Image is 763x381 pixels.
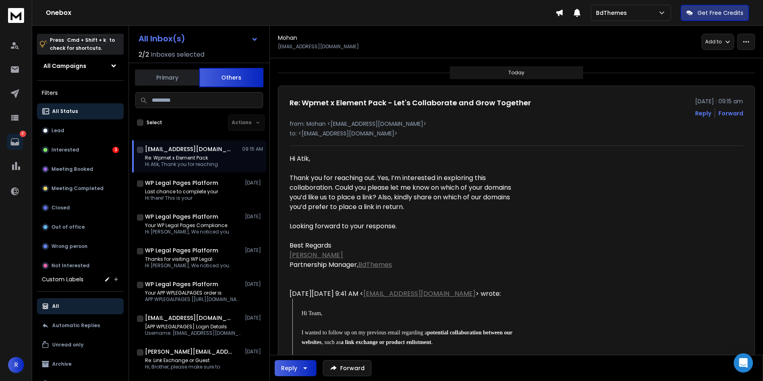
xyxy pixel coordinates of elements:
button: Interested3 [37,142,124,158]
h3: Filters [37,87,124,98]
p: Automatic Replies [52,322,100,329]
strong: a link exchange or product enlistment [341,339,431,345]
h1: Mohan [278,34,297,42]
p: Username: [EMAIL_ADDRESS][DOMAIN_NAME] To set your [145,330,241,336]
button: All Campaigns [37,58,124,74]
p: Unread only [52,342,84,348]
div: Best Regards [290,241,524,250]
h1: WP Legal Pages Platform [145,246,218,254]
button: R [8,357,24,373]
p: [DATE] [245,180,263,186]
p: Not Interested [51,262,90,269]
button: All Status [37,103,124,119]
p: Hi there! This is your [145,195,218,201]
p: All Status [52,108,78,115]
button: Out of office [37,219,124,235]
p: BdThemes [596,9,630,17]
p: Hi [PERSON_NAME], We noticed you [145,229,229,235]
p: Today [508,70,524,76]
button: All [37,298,124,314]
button: Meeting Completed [37,180,124,197]
button: Closed [37,200,124,216]
p: from: Mohan <[EMAIL_ADDRESS][DOMAIN_NAME]> [290,120,743,128]
p: 09:15 AM [242,146,263,152]
a: [EMAIL_ADDRESS][DOMAIN_NAME] [363,289,475,298]
h1: [PERSON_NAME][EMAIL_ADDRESS][DOMAIN_NAME] [145,348,233,356]
img: logo [8,8,24,23]
button: Unread only [37,337,124,353]
h1: WP Legal Pages Platform [145,179,218,187]
p: Hi [PERSON_NAME], We noticed you [145,262,229,269]
a: 3 [7,134,23,150]
p: Meeting Completed [51,185,104,192]
h1: Onebox [46,8,555,18]
h1: Re: Wpmet x Element Pack - Let's Collaborate and Grow Together [290,97,531,109]
div: Hi Atik, [290,154,524,164]
p: 3 [20,131,26,137]
p: Archive [52,361,71,367]
button: Get Free Credits [681,5,749,21]
p: [EMAIL_ADDRESS][DOMAIN_NAME] [278,43,359,50]
p: Add to [705,39,722,45]
p: Your APP WPLEGALPAGES order is [145,290,241,296]
h1: All Campaigns [43,62,86,70]
button: Wrong person [37,238,124,254]
span: 2 / 2 [139,50,149,59]
p: [DATE] [245,247,263,254]
div: Forward [718,109,743,117]
p: Meeting Booked [51,166,93,172]
p: Closed [51,205,70,211]
span: Hi Team, [302,310,322,316]
button: Others [199,68,263,87]
span: Cmd + Shift + k [66,35,107,45]
div: Looking forward to your response. [290,221,524,231]
h1: [EMAIL_ADDRESS][DOMAIN_NAME] [145,145,233,153]
button: Reply [695,109,711,117]
a: BdThemes [358,260,392,269]
p: [DATE] [245,213,263,220]
p: Wrong person [51,243,88,250]
div: [DATE][DATE] 9:41 AM < > wrote: [290,289,524,299]
button: Lead [37,123,124,139]
h1: WP Legal Pages Platform [145,280,218,288]
h1: [EMAIL_ADDRESS][DOMAIN_NAME] [145,314,233,322]
div: Thank you for reaching out. Yes, I’m interested in exploring this collaboration. Could you please... [290,173,524,212]
h3: Custom Labels [42,275,84,283]
p: Thanks for visiting WP Legal [145,256,229,262]
p: [APP WPLEGALPAGES] Login Details [145,324,241,330]
p: Re: Link Exchange or Guest [145,357,220,364]
button: Meeting Booked [37,161,124,177]
h1: All Inbox(s) [139,35,185,43]
div: Partnership Manager, [290,260,524,270]
p: Lead [51,127,64,134]
label: Select [147,119,162,126]
p: Get Free Credits [698,9,743,17]
a: [PERSON_NAME] [290,250,343,260]
div: Open Intercom Messenger [734,353,753,373]
button: All Inbox(s) [132,31,265,47]
p: Interested [51,147,79,153]
div: Reply [281,364,297,372]
p: [DATE] [245,281,263,287]
p: [DATE] : 09:15 am [695,97,743,105]
p: Out of office [51,224,85,230]
button: Reply [275,360,316,376]
p: Press to check for shortcuts. [50,36,115,52]
button: Forward [323,360,371,376]
button: Not Interested [37,258,124,274]
p: [DATE] [245,348,263,355]
p: All [52,303,59,309]
button: Archive [37,356,124,372]
div: 3 [112,147,119,153]
button: Primary [135,69,199,86]
h3: Inboxes selected [151,50,204,59]
p: Your WP Legal Pages Compliance [145,222,229,229]
p: to: <[EMAIL_ADDRESS][DOMAIN_NAME]> [290,129,743,137]
h1: WP Legal Pages Platform [145,213,218,221]
p: Re: Wpmet x Element Pack [145,155,218,161]
p: [DATE] [245,315,263,321]
p: APP WPLEGALPAGES [[URL][DOMAIN_NAME]] Hi [PERSON_NAME], We have finished [145,296,241,303]
p: Hi Atik, Thank you for reaching [145,161,218,168]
